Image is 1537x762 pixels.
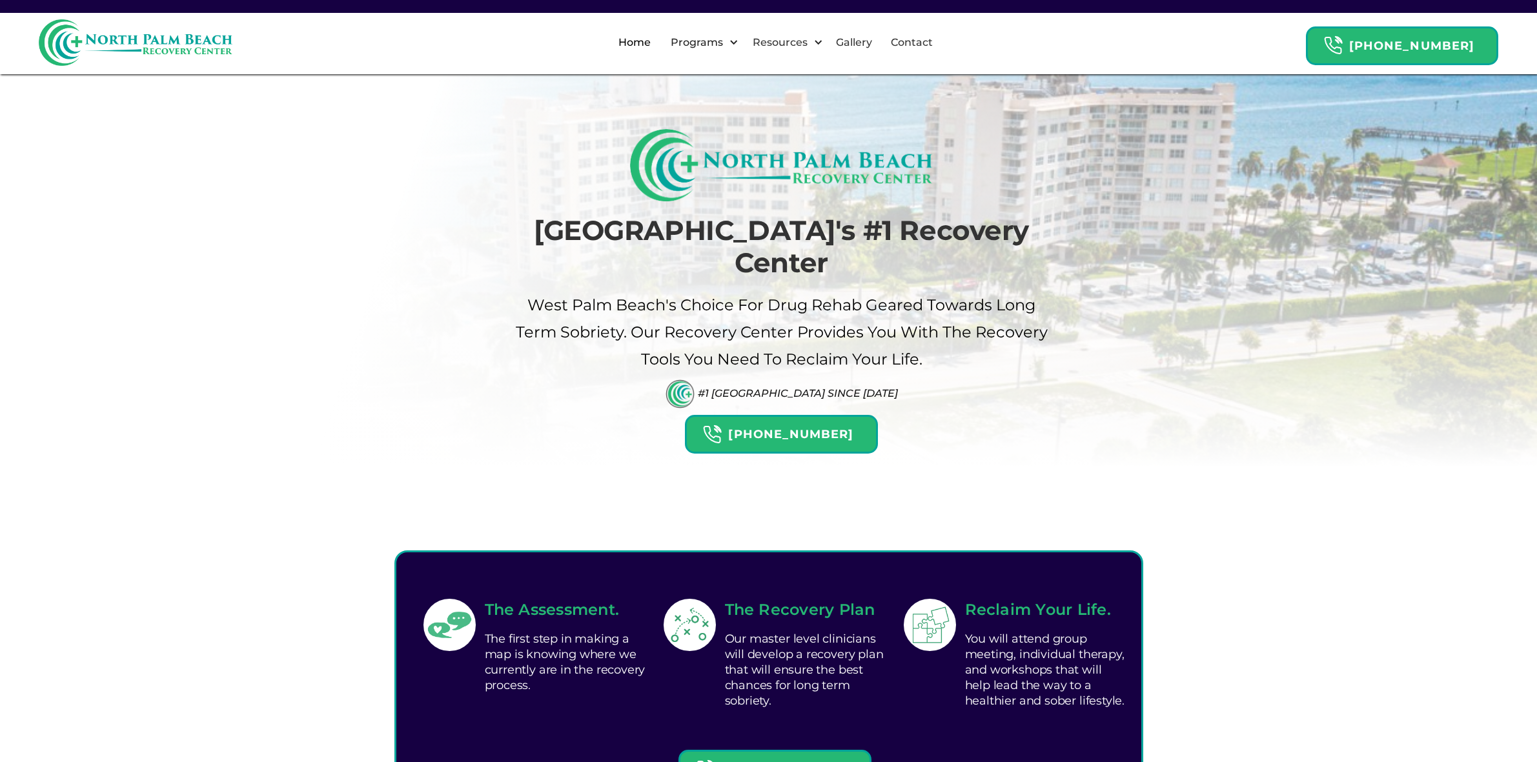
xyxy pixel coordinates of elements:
div: The first step in making a map is knowing where we currently are in the recovery process. [485,628,648,696]
div: Resources [749,35,811,50]
a: Home [611,22,658,63]
h2: Reclaim Your Life. [965,598,1128,621]
h2: The Assessment. [485,598,648,621]
div: You will attend group meeting, individual therapy, and workshops that will help lead the way to a... [965,628,1128,712]
a: Contact [883,22,941,63]
a: Gallery [828,22,880,63]
a: Header Calendar Icons[PHONE_NUMBER] [685,408,877,454]
img: North Palm Beach Recovery Logo (Rectangle) [630,129,933,201]
h2: The Recovery Plan [725,598,888,621]
strong: [PHONE_NUMBER] [728,427,853,441]
img: Header Calendar Icons [1323,35,1343,55]
h1: [GEOGRAPHIC_DATA]'s #1 Recovery Center [514,214,1050,279]
div: #1 [GEOGRAPHIC_DATA] Since [DATE] [698,387,898,399]
img: Header Calendar Icons [702,425,722,445]
img: Simple Service Icon [425,601,474,649]
p: West palm beach's Choice For drug Rehab Geared Towards Long term sobriety. Our Recovery Center pr... [514,292,1050,373]
div: Our master level clinicians will develop a recovery plan that will ensure the best chances for lo... [725,628,888,712]
a: Header Calendar Icons[PHONE_NUMBER] [1306,20,1498,65]
img: Simple Service Icon [666,601,714,649]
img: Simple Service Icon [906,601,954,649]
strong: [PHONE_NUMBER] [1349,39,1474,53]
div: Programs [667,35,726,50]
